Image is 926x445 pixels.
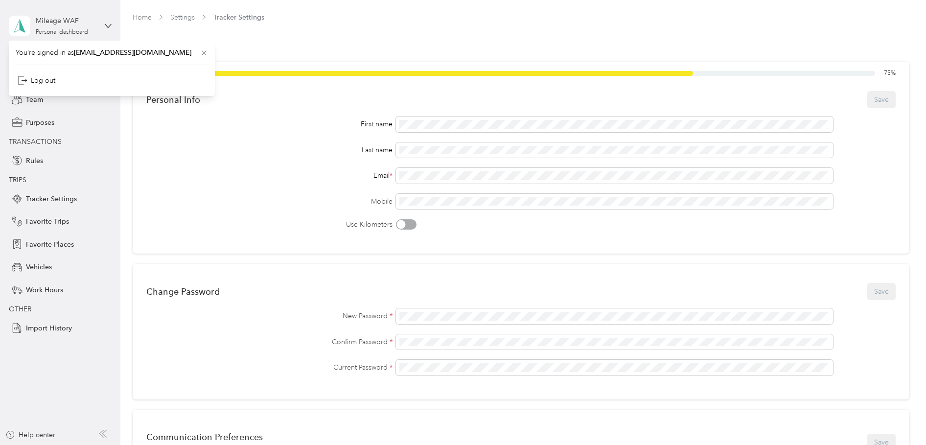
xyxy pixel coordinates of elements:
[146,119,393,129] div: First name
[146,362,393,373] label: Current Password
[26,216,69,227] span: Favorite Trips
[9,305,31,313] span: OTHER
[9,176,26,184] span: TRIPS
[146,170,393,181] div: Email
[26,94,43,105] span: Team
[26,117,54,128] span: Purposes
[884,69,896,78] span: 75 %
[146,432,294,442] div: Communication Preferences
[36,16,97,26] div: Mileage WAF
[16,47,208,58] span: You’re signed in as
[213,12,264,23] span: Tracker Settings
[170,13,195,22] a: Settings
[26,156,43,166] span: Rules
[146,145,393,155] div: Last name
[26,239,74,250] span: Favorite Places
[146,196,393,207] label: Mobile
[146,286,220,297] div: Change Password
[146,94,200,105] div: Personal Info
[871,390,926,445] iframe: Everlance-gr Chat Button Frame
[26,194,77,204] span: Tracker Settings
[26,323,72,333] span: Import History
[133,13,152,22] a: Home
[9,138,62,146] span: TRANSACTIONS
[18,75,55,86] div: Log out
[146,219,393,230] label: Use Kilometers
[146,337,393,347] label: Confirm Password
[26,262,52,272] span: Vehicles
[5,430,55,440] button: Help center
[74,48,191,57] span: [EMAIL_ADDRESS][DOMAIN_NAME]
[26,285,63,295] span: Work Hours
[36,29,88,35] div: Personal dashboard
[146,311,393,321] label: New Password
